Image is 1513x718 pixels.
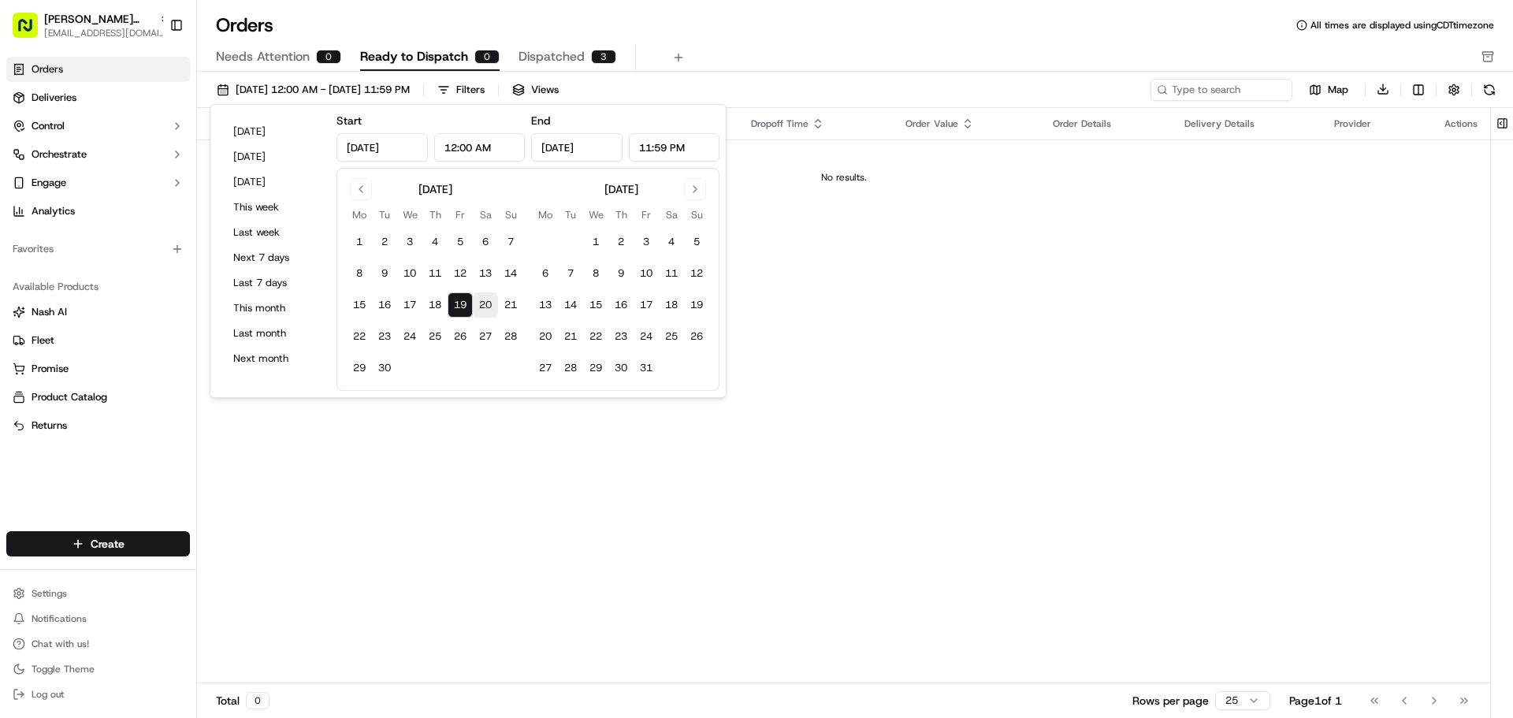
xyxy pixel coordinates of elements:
button: Orchestrate [6,142,190,167]
button: 20 [473,292,498,318]
div: Filters [456,83,485,97]
span: Deliveries [32,91,76,105]
button: 18 [659,292,684,318]
button: 11 [659,261,684,286]
button: 28 [558,355,583,381]
button: 22 [583,324,608,349]
span: [DATE] 12:00 AM - [DATE] 11:59 PM [236,83,410,97]
button: 8 [583,261,608,286]
button: Promise [6,356,190,381]
div: Past conversations [16,205,106,218]
button: 10 [634,261,659,286]
div: Start new chat [71,151,258,166]
button: 17 [634,292,659,318]
button: 14 [498,261,523,286]
span: Orchestrate [32,147,87,162]
th: Saturday [473,206,498,223]
a: Deliveries [6,85,190,110]
button: 26 [448,324,473,349]
span: Notifications [32,612,87,625]
button: [DATE] 12:00 AM - [DATE] 11:59 PM [210,79,417,101]
span: Engage [32,176,66,190]
span: Needs Attention [216,47,310,66]
div: 3 [591,50,616,64]
img: 1736555255976-a54dd68f-1ca7-489b-9aae-adbdc363a1c4 [16,151,44,179]
span: Log out [32,688,64,701]
button: 20 [533,324,558,349]
a: 💻API Documentation [127,346,259,374]
button: Go to next month [684,178,706,200]
button: 23 [372,324,397,349]
span: Promise [32,362,69,376]
th: Monday [347,206,372,223]
span: [DATE] [139,244,172,257]
span: [DATE] [226,287,258,299]
input: Date [531,133,623,162]
a: 📗Knowledge Base [9,346,127,374]
button: [DATE] [226,171,321,193]
button: Map [1299,80,1359,99]
button: 16 [372,292,397,318]
button: [PERSON_NAME][GEOGRAPHIC_DATA] [44,11,153,27]
div: 0 [316,50,341,64]
button: Last week [226,221,321,244]
div: No results. [203,171,1484,184]
div: 0 [474,50,500,64]
th: Tuesday [558,206,583,223]
button: Fleet [6,328,190,353]
th: Sunday [498,206,523,223]
h1: Orders [216,13,273,38]
button: 27 [473,324,498,349]
th: Wednesday [583,206,608,223]
span: Map [1328,83,1348,97]
button: 16 [608,292,634,318]
button: 4 [659,229,684,255]
button: Control [6,113,190,139]
button: This week [226,196,321,218]
span: All times are displayed using CDT timezone [1310,19,1494,32]
span: Create [91,536,125,552]
button: 12 [448,261,473,286]
button: Go to previous month [350,178,372,200]
span: Ready to Dispatch [360,47,468,66]
button: 5 [448,229,473,255]
a: Returns [13,419,184,433]
button: 27 [533,355,558,381]
button: Toggle Theme [6,658,190,680]
div: Available Products [6,274,190,299]
span: [PERSON_NAME] [49,244,128,257]
button: 4 [422,229,448,255]
div: Dropoff Time [751,117,880,130]
span: Dispatched [519,47,585,66]
button: 15 [583,292,608,318]
p: Welcome 👋 [16,63,287,88]
button: 21 [558,324,583,349]
th: Sunday [684,206,709,223]
button: 8 [347,261,372,286]
span: Views [531,83,559,97]
button: 9 [372,261,397,286]
button: 23 [608,324,634,349]
button: 18 [422,292,448,318]
span: Analytics [32,204,75,218]
input: Type to search [1151,79,1292,101]
a: Powered byPylon [111,390,191,403]
span: Nash AI [32,305,67,319]
span: • [131,244,136,257]
button: 1 [583,229,608,255]
span: Pylon [157,391,191,403]
button: 29 [583,355,608,381]
button: Next month [226,348,321,370]
button: 21 [498,292,523,318]
button: Returns [6,413,190,438]
button: [PERSON_NAME][GEOGRAPHIC_DATA][EMAIL_ADDRESS][DOMAIN_NAME] [6,6,163,44]
div: 0 [246,692,270,709]
button: Create [6,531,190,556]
button: 15 [347,292,372,318]
button: 6 [473,229,498,255]
a: Product Catalog [13,390,184,404]
button: Nash AI [6,299,190,325]
th: Friday [634,206,659,223]
input: Date [336,133,428,162]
